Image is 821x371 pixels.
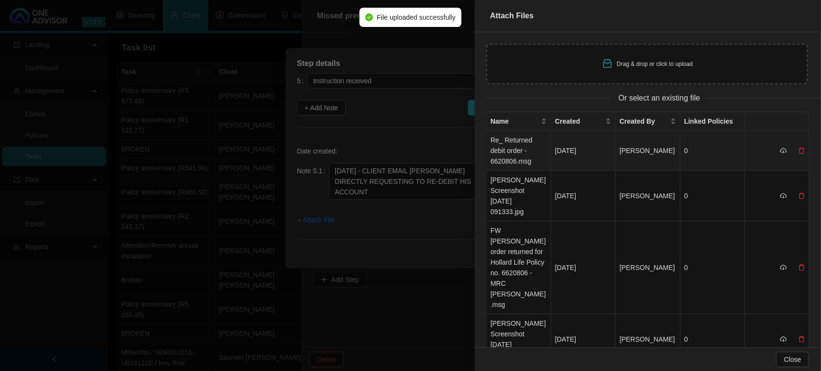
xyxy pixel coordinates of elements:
[617,61,693,67] span: Drag & drop or click to upload
[780,336,787,343] span: cloud-download
[551,221,616,314] td: [DATE]
[681,131,745,171] td: 0
[602,58,613,69] span: inbox
[551,131,616,171] td: [DATE]
[487,314,551,365] td: [PERSON_NAME] Screenshot [DATE] 090113.jpg
[681,112,745,131] th: Linked Policies
[780,147,787,154] span: cloud-download
[619,335,675,343] span: [PERSON_NAME]
[776,352,809,367] button: Close
[491,116,539,127] span: Name
[555,116,604,127] span: Created
[487,131,551,171] td: Re_ Returned debit order - 6620806.msg
[798,264,805,271] span: delete
[487,221,551,314] td: FW [PERSON_NAME] order returned for Hollard Life Policy no. 6620806 - MRC [PERSON_NAME].msg
[487,171,551,221] td: [PERSON_NAME] Screenshot [DATE] 091333.jpg
[619,192,675,200] span: [PERSON_NAME]
[611,92,708,104] span: Or select an existing file
[681,221,745,314] td: 0
[784,354,801,365] span: Close
[798,147,805,154] span: delete
[616,112,680,131] th: Created By
[490,12,534,20] span: Attach Files
[377,12,455,23] span: File uploaded successfully
[619,147,675,154] span: [PERSON_NAME]
[798,192,805,199] span: delete
[798,336,805,343] span: delete
[366,13,373,21] span: check-circle
[551,314,616,365] td: [DATE]
[551,112,616,131] th: Created
[780,264,787,271] span: cloud-download
[681,314,745,365] td: 0
[681,171,745,221] td: 0
[487,112,551,131] th: Name
[619,264,675,271] span: [PERSON_NAME]
[780,192,787,199] span: cloud-download
[551,171,616,221] td: [DATE]
[619,116,668,127] span: Created By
